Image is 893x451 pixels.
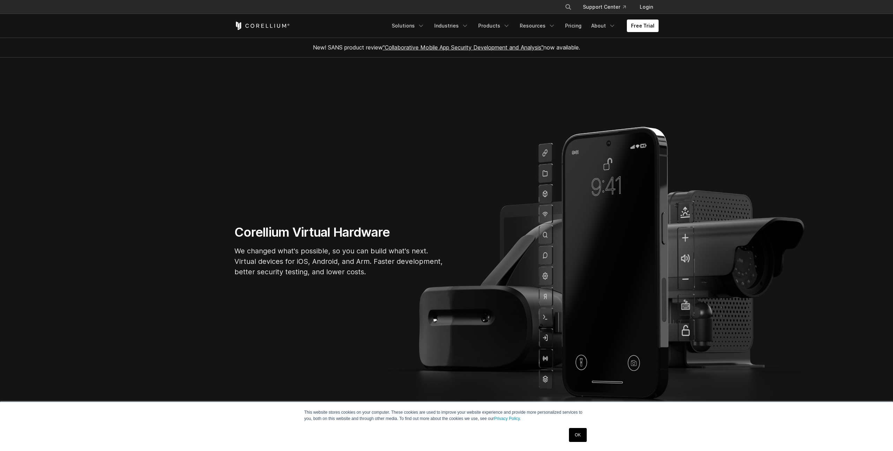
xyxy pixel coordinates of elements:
button: Search [562,1,575,13]
a: Solutions [388,20,429,32]
div: Navigation Menu [556,1,659,13]
a: Privacy Policy. [494,416,521,421]
a: Corellium Home [234,22,290,30]
h1: Corellium Virtual Hardware [234,224,444,240]
p: This website stores cookies on your computer. These cookies are used to improve your website expe... [304,409,589,422]
a: Industries [430,20,473,32]
a: Free Trial [627,20,659,32]
a: About [587,20,620,32]
p: We changed what's possible, so you can build what's next. Virtual devices for iOS, Android, and A... [234,246,444,277]
a: Support Center [577,1,631,13]
a: Login [634,1,659,13]
a: Pricing [561,20,586,32]
a: Products [474,20,514,32]
a: OK [569,428,587,442]
div: Navigation Menu [388,20,659,32]
span: New! SANS product review now available. [313,44,580,51]
a: Resources [516,20,560,32]
a: "Collaborative Mobile App Security Development and Analysis" [383,44,543,51]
